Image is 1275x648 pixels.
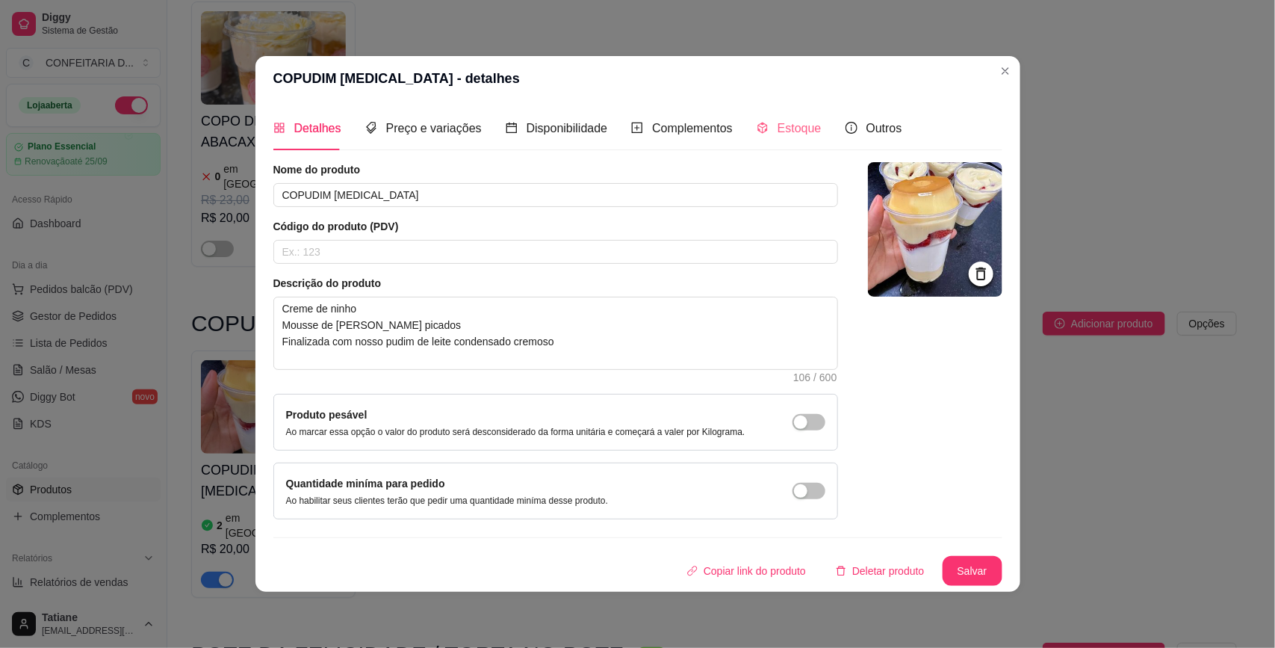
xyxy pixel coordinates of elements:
input: Ex.: 123 [273,240,838,264]
span: calendar [506,122,518,134]
label: Produto pesável [286,409,367,421]
span: plus-square [631,122,643,134]
span: appstore [273,122,285,134]
span: Preço e variações [386,122,482,135]
header: COPUDIM [MEDICAL_DATA] - detalhes [255,56,1020,101]
span: delete [836,566,846,576]
button: Salvar [943,556,1002,586]
textarea: Creme de ninho Mousse de [PERSON_NAME] picados Finalizada com nosso pudim de leite condensado cre... [274,297,837,369]
span: Outros [866,122,902,135]
article: Código do produto (PDV) [273,219,838,234]
span: Detalhes [294,122,341,135]
p: Ao habilitar seus clientes terão que pedir uma quantidade miníma desse produto. [286,495,609,507]
span: info-circle [846,122,857,134]
span: tags [365,122,377,134]
button: Close [993,59,1017,83]
span: Disponibilidade [527,122,608,135]
img: logo da loja [868,162,1002,297]
article: Descrição do produto [273,276,838,291]
span: Complementos [652,122,733,135]
input: Ex.: Hamburguer de costela [273,183,838,207]
label: Quantidade miníma para pedido [286,478,445,490]
span: Estoque [778,122,822,135]
p: Ao marcar essa opção o valor do produto será desconsiderado da forma unitária e começará a valer ... [286,426,745,438]
button: deleteDeletar produto [824,556,937,586]
span: code-sandbox [757,122,769,134]
article: Nome do produto [273,162,838,177]
button: Copiar link do produto [675,556,818,586]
